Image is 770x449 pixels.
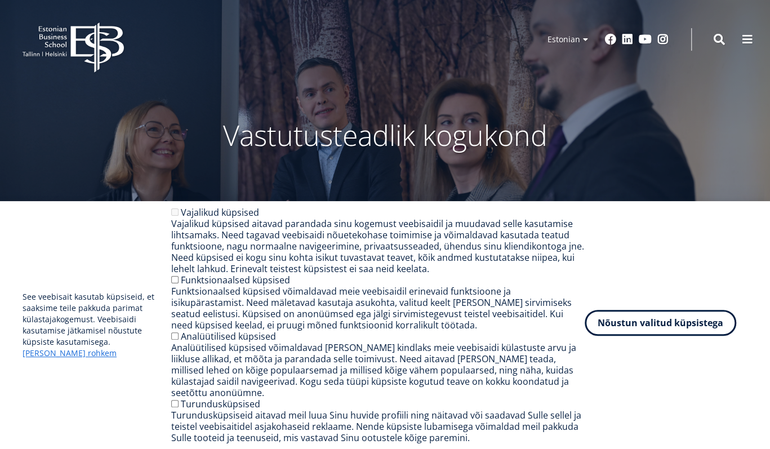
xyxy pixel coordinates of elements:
[181,206,259,219] label: Vajalikud küpsised
[639,34,652,45] a: Youtube
[181,330,276,343] label: Analüütilised küpsised
[181,274,290,286] label: Funktsionaalsed küpsised
[171,218,585,274] div: Vajalikud küpsised aitavad parandada sinu kogemust veebisaidil ja muudavad selle kasutamise lihts...
[171,286,585,331] div: Funktsionaalsed küpsised võimaldavad meie veebisaidil erinevaid funktsioone ja isikupärastamist. ...
[171,342,585,398] div: Analüütilised küpsised võimaldavad [PERSON_NAME] kindlaks meie veebisaidi külastuste arvu ja liik...
[657,34,669,45] a: Instagram
[171,410,585,443] div: Turundusküpsiseid aitavad meil luua Sinu huvide profiili ning näitavad või saadavad Sulle sellel ...
[622,34,633,45] a: Linkedin
[605,34,616,45] a: Facebook
[23,291,171,359] p: See veebisait kasutab küpsiseid, et saaksime teile pakkuda parimat külastajakogemust. Veebisaidi ...
[181,398,260,410] label: Turundusküpsised
[87,118,684,152] p: Vastutusteadlik kogukond
[585,310,736,336] button: Nõustun valitud küpsistega
[23,348,117,359] a: [PERSON_NAME] rohkem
